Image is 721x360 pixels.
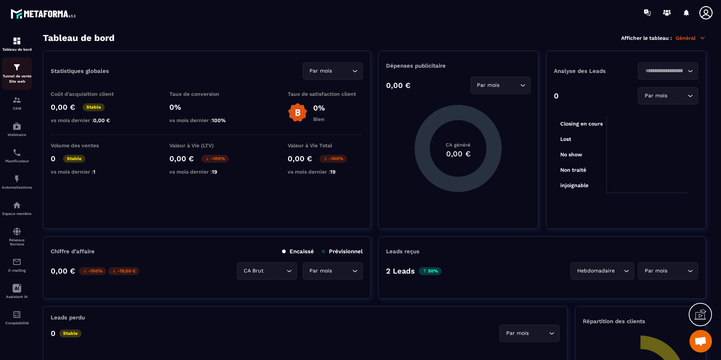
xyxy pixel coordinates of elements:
div: Search for option [471,77,531,94]
img: formation [12,63,21,72]
input: Search for option [333,267,350,275]
a: emailemailE-mailing [2,252,32,278]
p: CRM [2,106,32,110]
span: 19 [330,169,336,175]
a: automationsautomationsAutomatisations [2,169,32,195]
span: 100% [212,117,226,123]
p: vs mois dernier : [51,169,126,175]
input: Search for option [333,67,350,75]
h3: Tableau de bord [43,33,115,43]
p: Statistiques globales [51,68,109,74]
p: 0% [313,103,325,112]
p: -100% [201,155,229,163]
tspan: injoignable [560,182,588,189]
p: vs mois dernier : [288,169,363,175]
p: Encaissé [282,248,314,255]
p: Réseaux Sociaux [2,238,32,246]
img: b-badge-o.b3b20ee6.svg [288,103,308,123]
p: Espace membre [2,212,32,216]
input: Search for option [616,267,622,275]
tspan: Closing en cours [560,121,602,127]
a: Assistant IA [2,278,32,304]
p: Planificateur [2,159,32,163]
input: Search for option [501,81,518,89]
p: Coût d'acquisition client [51,91,126,97]
p: Automatisations [2,185,32,189]
p: vs mois dernier : [169,117,244,123]
p: Taux de satisfaction client [288,91,363,97]
p: Chiffre d’affaire [51,248,95,255]
span: Hebdomadaire [575,267,616,275]
span: Par mois [308,67,333,75]
p: 0 [51,154,56,163]
p: 0,00 € [386,81,410,90]
a: accountantaccountantComptabilité [2,304,32,331]
p: 0,00 € [51,103,75,112]
p: 0,00 € [169,154,194,163]
p: vs mois dernier : [169,169,244,175]
span: 1 [93,169,95,175]
img: automations [12,201,21,210]
div: Search for option [499,325,560,342]
tspan: Lost [560,136,571,142]
span: CA Brut [242,267,265,275]
p: Prévisionnel [321,248,363,255]
a: social-networksocial-networkRéseaux Sociaux [2,221,32,252]
p: Valeur à Vie (LTV) [169,142,244,148]
p: Tunnel de vente Site web [2,74,32,84]
p: Assistant IA [2,295,32,299]
p: 0% [169,103,244,112]
input: Search for option [669,267,686,275]
p: -19,00 € [108,267,139,275]
a: formationformationCRM [2,90,32,116]
a: automationsautomationsEspace membre [2,195,32,221]
a: automationsautomationsWebinaire [2,116,32,142]
img: email [12,257,21,266]
p: 0,00 € [51,266,75,275]
img: formation [12,36,21,45]
p: 0 [51,329,56,338]
span: Par mois [504,329,530,337]
span: Par mois [475,81,501,89]
input: Search for option [643,67,686,75]
p: 50% [419,267,442,275]
p: Volume des ventes [51,142,126,148]
tspan: Non traité [560,167,586,173]
p: Afficher le tableau : [621,35,672,41]
div: Search for option [638,262,698,280]
div: Search for option [303,262,363,280]
p: 2 Leads [386,266,415,275]
img: social-network [12,227,21,236]
p: Webinaire [2,133,32,137]
p: -100% [320,155,347,163]
p: Stable [63,155,85,163]
span: Par mois [643,267,669,275]
a: formationformationTunnel de vente Site web [2,57,32,90]
img: logo [11,7,78,21]
p: Leads perdu [51,314,85,321]
input: Search for option [265,267,285,275]
p: E-mailing [2,268,32,272]
p: 0 [554,91,559,100]
input: Search for option [669,92,686,100]
div: Search for option [638,87,698,104]
p: Bien [313,116,325,122]
p: Général [676,35,706,41]
img: formation [12,95,21,104]
p: Dépenses publicitaire [386,62,530,69]
p: Stable [59,330,81,337]
div: Search for option [303,62,363,80]
p: -100% [79,267,106,275]
p: Tableau de bord [2,47,32,51]
tspan: No show [560,151,582,157]
p: 0,00 € [288,154,312,163]
p: Comptabilité [2,321,32,325]
img: accountant [12,310,21,319]
input: Search for option [530,329,547,337]
div: Search for option [638,62,698,80]
a: formationformationTableau de bord [2,31,32,57]
p: Répartition des clients [583,318,698,325]
p: Taux de conversion [169,91,244,97]
p: Leads reçus [386,248,419,255]
p: vs mois dernier : [51,117,126,123]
